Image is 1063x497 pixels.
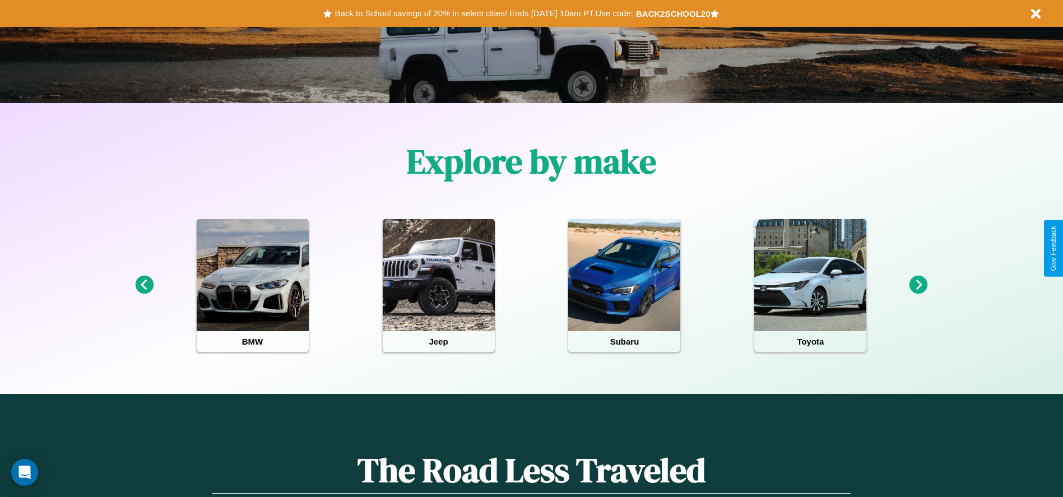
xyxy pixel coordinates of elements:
[197,331,309,352] h4: BMW
[754,331,866,352] h4: Toyota
[1050,226,1057,271] div: Give Feedback
[332,6,635,21] button: Back to School savings of 20% in select cities! Ends [DATE] 10am PT.Use code:
[11,459,38,486] div: Open Intercom Messenger
[383,331,495,352] h4: Jeep
[212,447,850,494] h1: The Road Less Traveled
[407,138,656,184] h1: Explore by make
[636,9,711,18] b: BACK2SCHOOL20
[568,331,680,352] h4: Subaru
